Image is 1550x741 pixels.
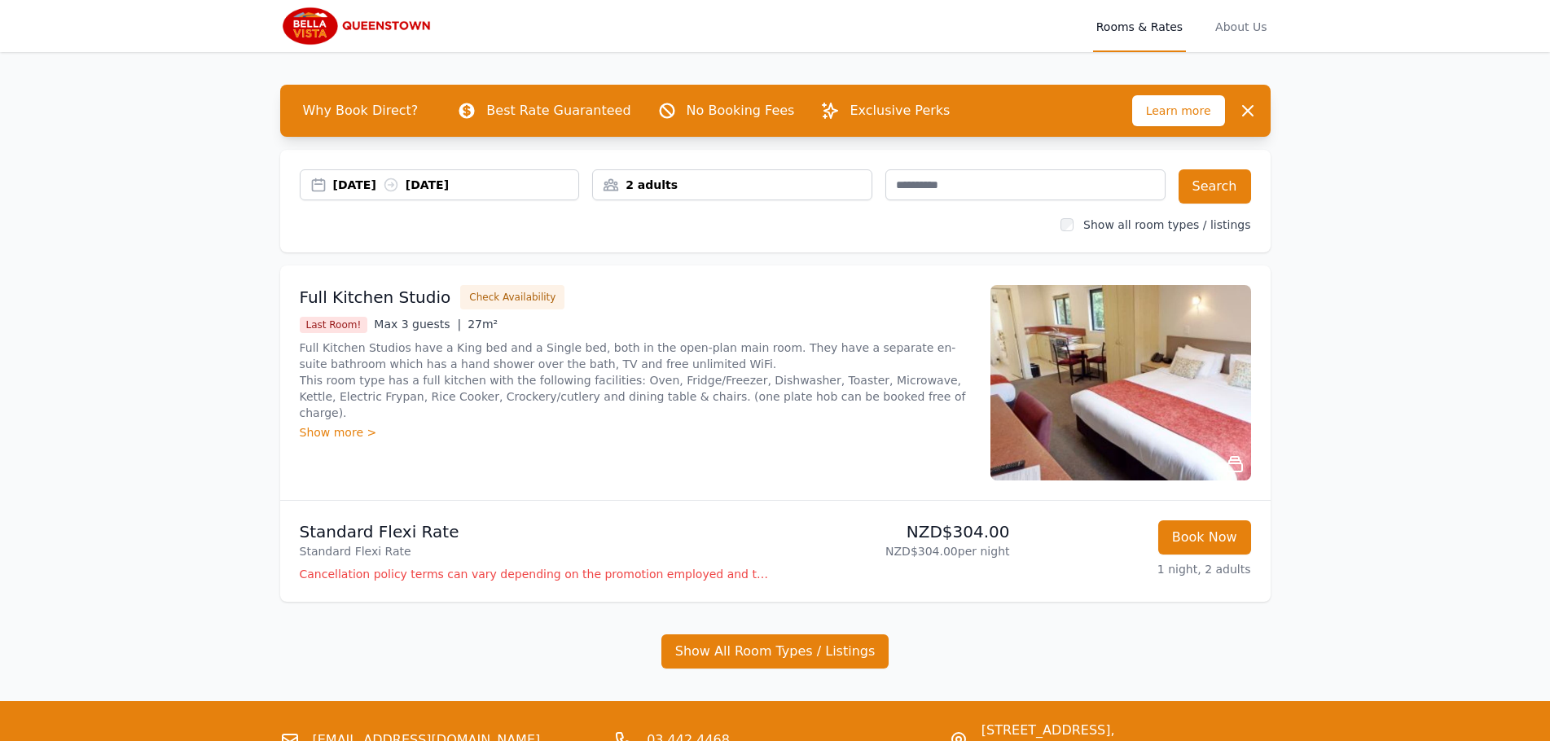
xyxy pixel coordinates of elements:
button: Book Now [1158,520,1251,555]
p: No Booking Fees [687,101,795,121]
p: Full Kitchen Studios have a King bed and a Single bed, both in the open-plan main room. They have... [300,340,971,421]
span: [STREET_ADDRESS], [981,721,1200,740]
div: [DATE] [DATE] [333,177,579,193]
button: Check Availability [460,285,564,309]
p: NZD$304.00 [782,520,1010,543]
span: Learn more [1132,95,1225,126]
p: Standard Flexi Rate [300,543,769,559]
span: Why Book Direct? [290,94,432,127]
p: NZD$304.00 per night [782,543,1010,559]
label: Show all room types / listings [1083,218,1250,231]
p: 1 night, 2 adults [1023,561,1251,577]
span: Max 3 guests | [374,318,461,331]
span: 27m² [468,318,498,331]
h3: Full Kitchen Studio [300,286,451,309]
p: Standard Flexi Rate [300,520,769,543]
button: Show All Room Types / Listings [661,634,889,669]
p: Best Rate Guaranteed [486,101,630,121]
div: Show more > [300,424,971,441]
img: Bella Vista Queenstown [280,7,437,46]
p: Exclusive Perks [850,101,950,121]
span: Last Room! [300,317,368,333]
div: 2 adults [593,177,872,193]
button: Search [1179,169,1251,204]
p: Cancellation policy terms can vary depending on the promotion employed and the time of stay of th... [300,566,769,582]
